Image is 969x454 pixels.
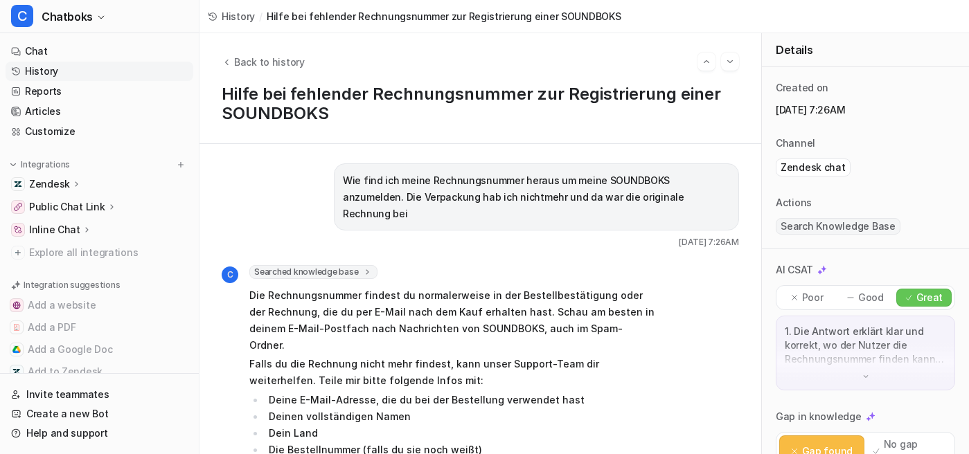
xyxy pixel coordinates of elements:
a: Chat [6,42,193,61]
p: Actions [776,196,812,210]
p: 1. Die Antwort erklärt klar und korrekt, wo der Nutzer die Rechnungsnummer finden kann (E-Mail-Be... [785,325,946,366]
a: History [208,9,255,24]
div: Details [762,33,969,67]
a: Customize [6,122,193,141]
img: Next session [725,55,735,68]
img: expand menu [8,160,18,170]
img: explore all integrations [11,246,25,260]
li: Dein Land [265,425,655,442]
button: Go to next session [721,53,739,71]
button: Add a Google DocAdd a Google Doc [6,338,193,361]
a: Articles [6,102,193,121]
p: Inline Chat [29,223,80,237]
img: down-arrow [861,372,871,381]
p: Zendesk chat [781,161,846,174]
li: Deinen vollständigen Namen [265,408,655,425]
p: Zendesk [29,177,70,191]
span: / [259,9,263,24]
p: Gap in knowledge [776,410,862,424]
p: Channel [776,136,815,150]
p: AI CSAT [776,263,813,277]
h1: Hilfe bei fehlender Rechnungsnummer zur Registrierung einer SOUNDBOKS [222,84,739,124]
p: Good [858,291,884,305]
img: Previous session [702,55,711,68]
img: Add a Google Doc [12,345,21,354]
p: Public Chat Link [29,200,105,214]
span: Hilfe bei fehlender Rechnungsnummer zur Registrierung einer SOUNDBOKS [267,9,621,24]
p: Integration suggestions [24,279,120,291]
p: Poor [802,291,824,305]
li: Deine E-Mail-Adresse, die du bei der Bestellung verwendet hast [265,392,655,408]
a: Reports [6,82,193,101]
span: C [11,5,33,27]
img: Add to Zendesk [12,367,21,376]
span: C [222,266,238,283]
span: Chatboks [42,7,93,26]
p: Falls du die Rechnung nicht mehr findest, kann unser Support-Team dir weiterhelfen. Teile mir bit... [249,356,655,389]
p: Great [916,291,943,305]
p: Created on [776,81,828,95]
img: menu_add.svg [176,160,186,170]
a: Help and support [6,424,193,443]
span: Back to history [234,55,305,69]
img: Add a website [12,301,21,309]
span: History [222,9,255,24]
span: Explore all integrations [29,242,188,264]
a: History [6,62,193,81]
span: [DATE] 7:26AM [679,236,739,248]
img: Add a PDF [12,323,21,332]
button: Add a PDFAdd a PDF [6,316,193,338]
button: Add to ZendeskAdd to Zendesk [6,361,193,383]
button: Back to history [222,55,305,69]
a: Explore all integrations [6,243,193,262]
p: Integrations [21,159,70,170]
button: Go to previous session [697,53,715,71]
img: Inline Chat [14,226,22,234]
span: Search Knowledge Base [776,218,900,235]
p: Wie find ich meine Rechnungsnummer heraus um meine SOUNDBOKS anzumelden. Die Verpackung hab ich n... [343,172,730,222]
button: Integrations [6,158,74,172]
button: Add a websiteAdd a website [6,294,193,316]
img: Public Chat Link [14,203,22,211]
a: Create a new Bot [6,404,193,424]
a: Invite teammates [6,385,193,404]
p: [DATE] 7:26AM [776,103,955,117]
img: Zendesk [14,180,22,188]
p: Die Rechnungsnummer findest du normalerweise in der Bestellbestätigung oder der Rechnung, die du ... [249,287,655,354]
span: Searched knowledge base [249,265,377,279]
